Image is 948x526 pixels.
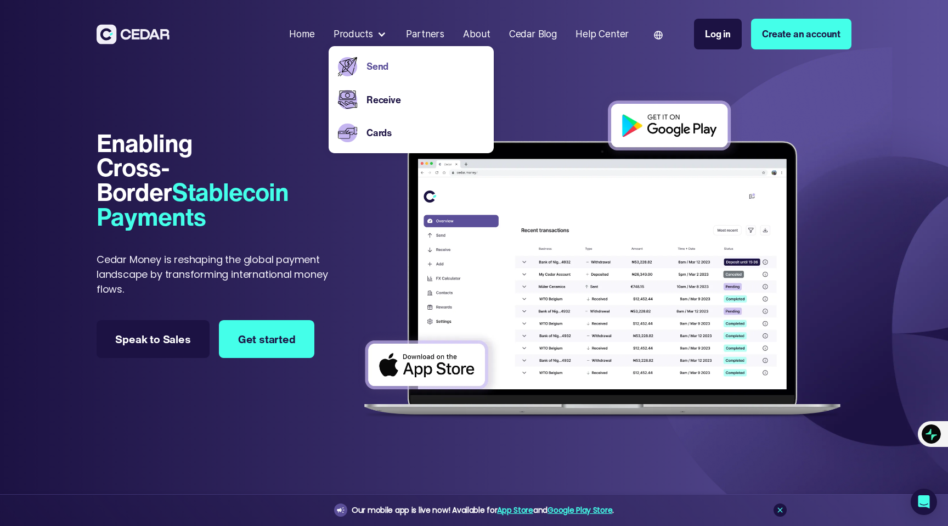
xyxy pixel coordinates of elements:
div: Cedar Blog [509,27,557,41]
a: Create an account [751,19,851,49]
a: Cards [366,126,484,140]
a: About [459,21,495,47]
a: Home [285,21,319,47]
a: Help Center [571,21,634,47]
a: Partners [402,21,449,47]
p: Cedar Money is reshaping the global payment landscape by transforming international money flows. [97,252,353,296]
img: announcement [336,506,345,514]
a: Send [366,59,484,74]
div: Products [334,27,374,41]
nav: Products [329,46,494,154]
a: Receive [366,93,484,107]
h1: Enabling Cross-Border [97,131,251,229]
div: Partners [406,27,444,41]
div: About [463,27,490,41]
div: Home [289,27,314,41]
a: Log in [694,19,742,49]
a: App Store [497,505,533,516]
span: Stablecoin Payments [97,174,289,234]
div: Open Intercom Messenger [911,489,937,515]
a: Get started [219,320,314,358]
div: Our mobile app is live now! Available for and . [352,503,614,517]
div: Help Center [575,27,629,41]
a: Cedar Blog [504,21,561,47]
div: Products [329,23,392,46]
a: Google Play Store [548,505,612,516]
a: Speak to Sales [97,320,210,358]
div: Log in [705,27,731,41]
